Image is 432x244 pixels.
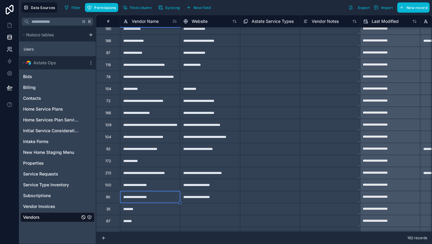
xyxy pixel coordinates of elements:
button: Find column [121,3,154,12]
div: 67 [106,219,110,224]
div: # [101,19,115,23]
a: Permissions [85,3,120,12]
span: New field [193,5,211,10]
span: Syncing [165,5,180,10]
div: 166 [105,111,111,115]
button: Syncing [156,3,182,12]
div: 90 [106,195,110,200]
span: Astate Service Types [252,18,294,24]
button: Import [372,2,395,13]
div: 92 [106,147,110,151]
div: 188 [105,38,111,43]
span: K [88,20,92,24]
div: 154 [105,87,111,91]
div: 213 [105,171,111,175]
span: Vendor Notes [312,18,339,24]
div: 87 [106,50,110,55]
div: Users [24,47,34,52]
span: Permissions [94,5,116,10]
button: New record [397,2,430,13]
div: 109 [105,123,111,127]
span: Vendor Name [132,18,159,24]
a: New record [395,2,430,13]
span: Export [358,5,370,10]
span: 162 records [407,236,427,240]
button: Data Sources [22,2,57,13]
button: Permissions [85,3,118,12]
div: 72 [106,99,110,103]
span: New record [406,5,427,10]
button: Export [346,2,372,13]
span: Data Sources [31,5,55,10]
button: New field [184,3,213,12]
a: Syncing [156,3,184,12]
div: 180 [105,26,111,31]
span: Website [192,18,208,24]
span: Find column [130,5,151,10]
span: Last Modified [372,18,399,24]
div: 172 [105,159,111,163]
div: 104 [105,135,111,139]
div: 78 [106,75,110,79]
span: Import [381,5,393,10]
span: Filter [71,5,81,10]
div: 100 [105,183,111,188]
div: 35 [106,207,110,212]
button: Filter [62,3,83,12]
div: 167 [105,231,111,236]
div: 118 [106,63,111,67]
